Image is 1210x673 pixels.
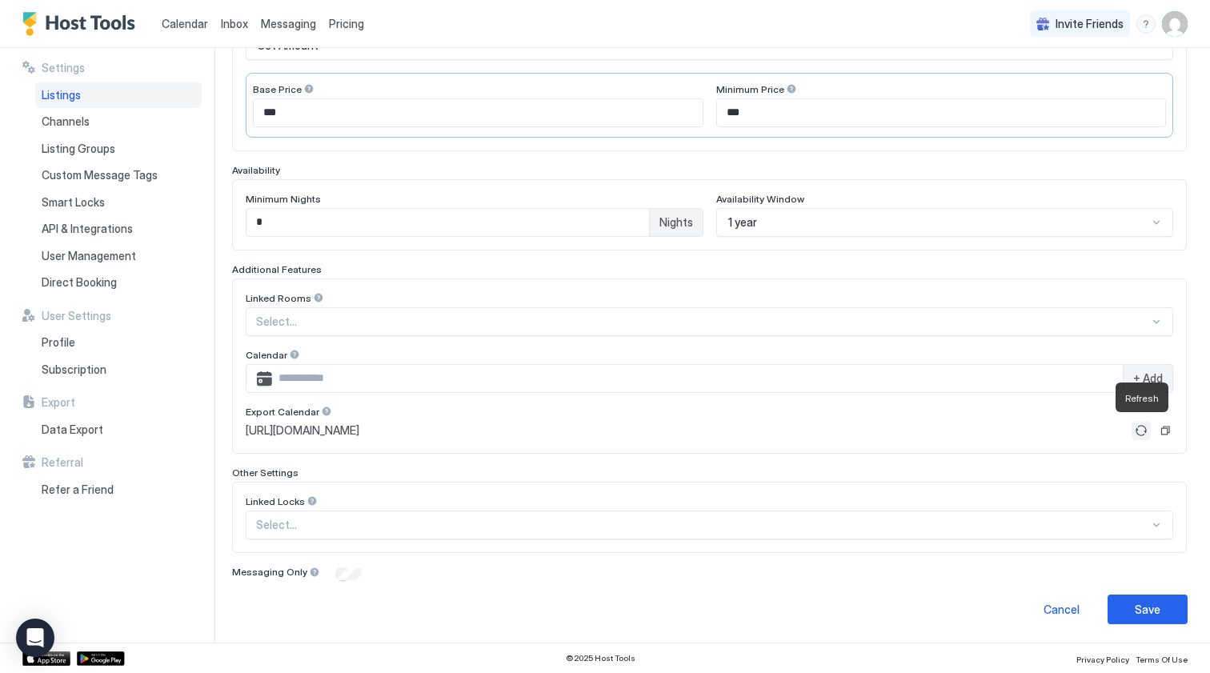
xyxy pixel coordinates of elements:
[42,275,117,290] span: Direct Booking
[42,423,103,437] span: Data Export
[261,15,316,32] a: Messaging
[659,215,693,230] span: Nights
[1136,655,1188,664] span: Terms Of Use
[246,423,1125,438] a: [URL][DOMAIN_NAME]
[261,17,316,30] span: Messaging
[42,455,83,470] span: Referral
[42,483,114,497] span: Refer a Friend
[35,162,202,189] a: Custom Message Tags
[253,83,302,95] span: Base Price
[1076,650,1129,667] a: Privacy Policy
[35,189,202,216] a: Smart Locks
[1136,14,1156,34] div: menu
[42,309,111,323] span: User Settings
[232,566,307,578] span: Messaging Only
[162,15,208,32] a: Calendar
[42,168,158,182] span: Custom Message Tags
[42,61,85,75] span: Settings
[1076,655,1129,664] span: Privacy Policy
[35,269,202,296] a: Direct Booking
[162,17,208,30] span: Calendar
[35,356,202,383] a: Subscription
[42,142,115,156] span: Listing Groups
[232,164,280,176] span: Availability
[716,193,804,205] span: Availability Window
[221,15,248,32] a: Inbox
[35,108,202,135] a: Channels
[221,17,248,30] span: Inbox
[35,82,202,109] a: Listings
[246,292,311,304] span: Linked Rooms
[42,114,90,129] span: Channels
[77,651,125,666] a: Google Play Store
[35,416,202,443] a: Data Export
[272,365,1123,392] input: Input Field
[246,423,359,438] span: [URL][DOMAIN_NAME]
[246,193,321,205] span: Minimum Nights
[42,195,105,210] span: Smart Locks
[1044,601,1080,618] div: Cancel
[1108,595,1188,624] button: Save
[329,17,364,31] span: Pricing
[254,99,703,126] input: Input Field
[16,619,54,657] div: Open Intercom Messenger
[1136,650,1188,667] a: Terms Of Use
[717,99,1166,126] input: Input Field
[1133,371,1163,386] span: + Add
[232,467,298,479] span: Other Settings
[1162,11,1188,37] div: User profile
[35,329,202,356] a: Profile
[42,363,106,377] span: Subscription
[35,476,202,503] a: Refer a Friend
[22,651,70,666] a: App Store
[42,222,133,236] span: API & Integrations
[1056,17,1124,31] span: Invite Friends
[35,242,202,270] a: User Management
[728,215,757,230] span: 1 year
[1125,392,1159,404] span: Refresh
[246,349,287,361] span: Calendar
[35,215,202,242] a: API & Integrations
[716,83,784,95] span: Minimum Price
[42,395,75,410] span: Export
[566,653,635,663] span: © 2025 Host Tools
[22,12,142,36] a: Host Tools Logo
[246,495,305,507] span: Linked Locks
[246,406,319,418] span: Export Calendar
[1157,423,1173,439] button: Copy
[42,88,81,102] span: Listings
[35,135,202,162] a: Listing Groups
[246,209,649,236] input: Input Field
[232,263,322,275] span: Additional Features
[42,249,136,263] span: User Management
[42,335,75,350] span: Profile
[1132,421,1151,440] button: Refresh
[1135,601,1160,618] div: Save
[1021,595,1101,624] button: Cancel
